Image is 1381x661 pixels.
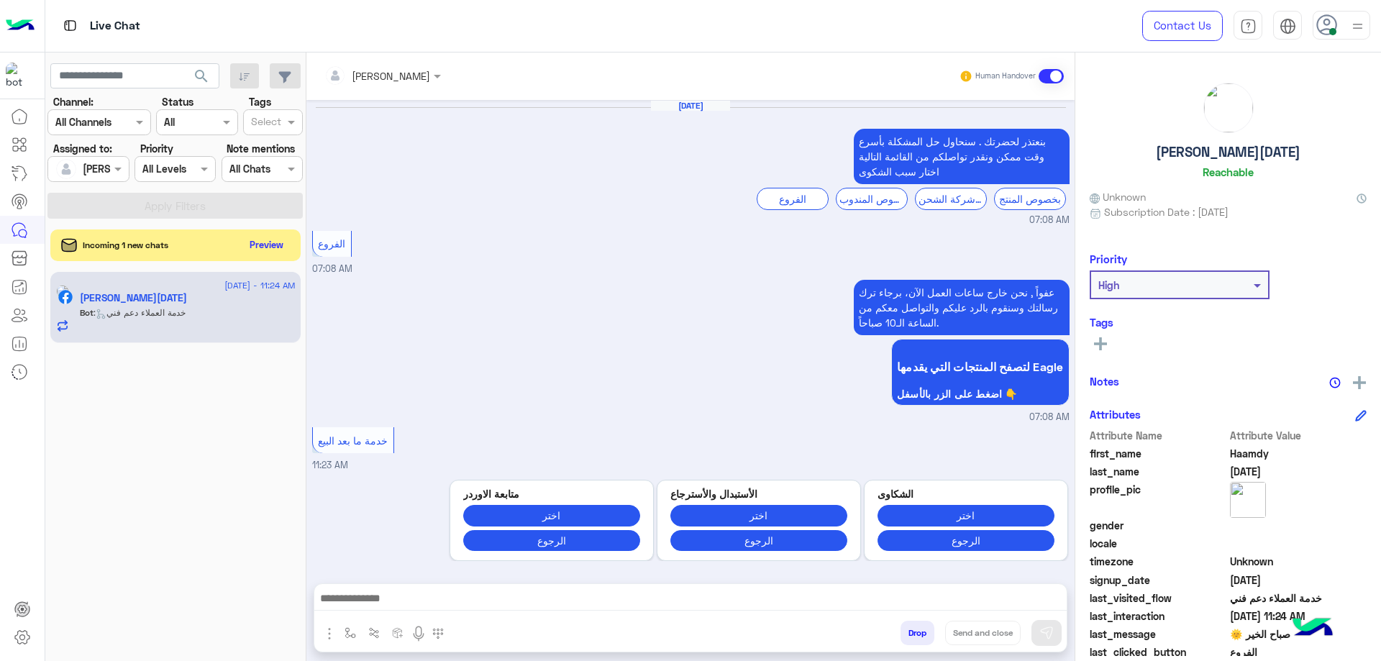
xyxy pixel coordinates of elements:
span: last_clicked_button [1090,644,1227,660]
img: notes [1329,377,1341,388]
button: اختر [670,505,847,526]
span: Ramadan [1230,464,1367,479]
div: بخصوص المندوب [836,188,908,210]
button: search [184,63,219,94]
small: Human Handover [975,70,1036,82]
h6: Reachable [1203,165,1254,178]
label: Note mentions [227,141,295,156]
button: Send and close [945,621,1021,645]
span: first_name [1090,446,1227,461]
span: locale [1090,536,1227,551]
button: 1 of 2 [730,565,744,579]
span: 11:23 AM [312,460,348,470]
img: create order [392,627,404,639]
span: : خدمة العملاء دعم فني [94,307,186,318]
label: Channel: [53,94,94,109]
span: Subscription Date : [DATE] [1104,204,1229,219]
p: الأستبدال والأسترجاع [670,486,847,501]
span: 2025-08-24T08:24:43.141Z [1230,608,1367,624]
img: tab [1280,18,1296,35]
img: send message [1039,626,1054,640]
span: null [1230,518,1367,533]
p: Live Chat [90,17,140,36]
img: picture [1204,83,1253,132]
span: Unknown [1090,189,1146,204]
button: Preview [244,234,290,255]
img: 713415422032625 [6,63,32,88]
img: Logo [6,11,35,41]
p: الشكاوى [878,486,1054,501]
h6: Tags [1090,316,1367,329]
button: 3 of 2 [773,565,788,579]
h6: Attributes [1090,408,1141,421]
a: tab [1234,11,1262,41]
span: search [193,68,210,85]
span: Haamdy [1230,446,1367,461]
img: tab [61,17,79,35]
span: 07:08 AM [1029,214,1070,227]
button: الرجوع [878,530,1054,551]
p: 24/8/2025, 7:08 AM [854,129,1070,184]
h6: [DATE] [651,101,730,111]
button: اختر [878,505,1054,526]
img: picture [1230,482,1266,518]
img: profile [1349,17,1367,35]
span: خدمة ما بعد البيع [318,434,388,447]
span: Unknown [1230,554,1367,569]
p: متابعة الاوردر [463,486,640,501]
span: last_name [1090,464,1227,479]
label: Assigned to: [53,141,112,156]
span: 2025-03-10T17:53:40.821Z [1230,573,1367,588]
button: create order [386,621,410,644]
span: الفروع [318,237,345,250]
span: Attribute Value [1230,428,1367,443]
span: اضغط على الزر بالأسفل 👇 [897,388,1063,400]
img: Facebook [58,290,73,304]
img: hulul-logo.png [1287,603,1338,654]
span: لتصفح المنتجات التي يقدمها Eagle [897,360,1063,373]
span: صباح الخير 🌞 [1230,626,1367,642]
h6: Priority [1090,252,1127,265]
label: Tags [249,94,271,109]
span: signup_date [1090,573,1227,588]
span: 07:08 AM [1029,411,1070,424]
div: بخصوص المنتج [994,188,1066,210]
span: timezone [1090,554,1227,569]
button: الرجوع [670,530,847,551]
span: last_message [1090,626,1227,642]
button: Apply Filters [47,193,303,219]
label: Priority [140,141,173,156]
img: Trigger scenario [368,627,380,639]
span: 07:08 AM [312,263,352,274]
span: gender [1090,518,1227,533]
span: [DATE] - 11:24 AM [224,279,295,292]
span: خدمة العملاء دعم فني [1230,591,1367,606]
span: Attribute Name [1090,428,1227,443]
a: Contact Us [1142,11,1223,41]
img: tab [1240,18,1257,35]
span: last_visited_flow [1090,591,1227,606]
div: بخصوص شركة الشحن [915,188,987,210]
img: picture [56,285,69,298]
span: الفروع [1230,644,1367,660]
button: Drop [901,621,934,645]
span: last_interaction [1090,608,1227,624]
button: اختر [463,505,640,526]
label: Status [162,94,193,109]
span: null [1230,536,1367,551]
h6: Notes [1090,375,1119,388]
h5: [PERSON_NAME][DATE] [1156,144,1300,160]
span: Bot [80,307,94,318]
p: 24/8/2025, 7:08 AM [854,280,1070,335]
img: add [1353,376,1366,389]
img: defaultAdmin.png [56,159,76,179]
div: Select [249,114,281,132]
button: 2 of 2 [752,565,766,579]
img: select flow [345,627,356,639]
img: make a call [432,628,444,639]
span: Incoming 1 new chats [83,239,168,252]
div: الفروع [757,188,829,210]
button: select flow [339,621,363,644]
span: profile_pic [1090,482,1227,515]
img: send voice note [410,625,427,642]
